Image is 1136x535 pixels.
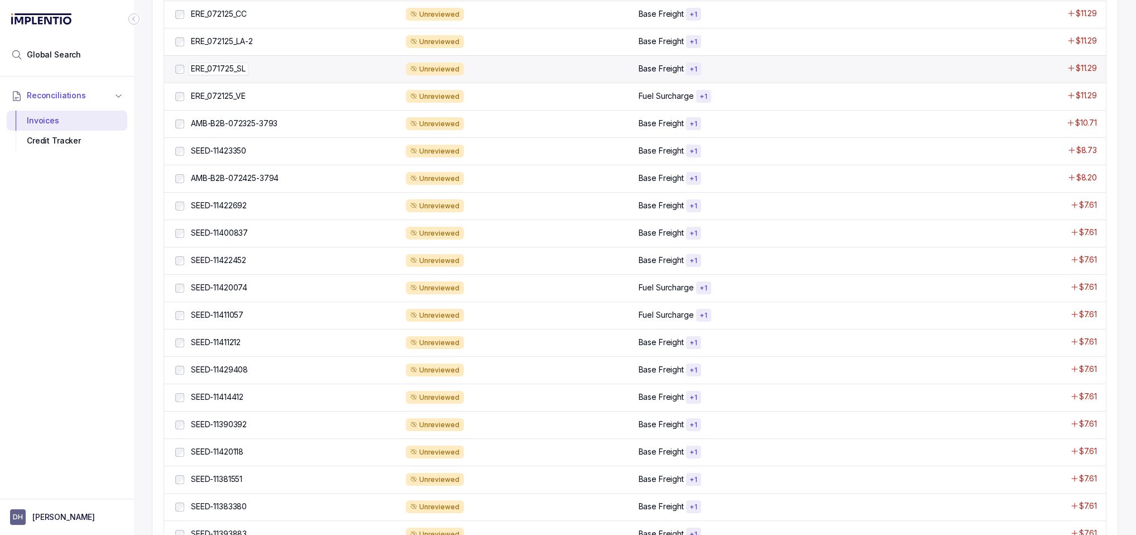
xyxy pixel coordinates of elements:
[639,118,684,129] p: Base Freight
[1075,117,1097,128] p: $10.71
[406,8,464,21] div: Unreviewed
[175,448,184,457] input: checkbox-checkbox
[1079,199,1097,211] p: $7.61
[175,421,184,429] input: checkbox-checkbox
[639,419,684,430] p: Base Freight
[406,145,464,158] div: Unreviewed
[639,309,694,321] p: Fuel Surcharge
[639,145,684,156] p: Base Freight
[191,419,247,430] p: SEED-11390392
[191,309,243,321] p: SEED-11411057
[7,83,127,108] button: Reconciliations
[191,200,247,211] p: SEED-11422692
[191,173,279,184] p: AMB-B2B-072425-3794
[1079,418,1097,429] p: $7.61
[1076,90,1097,101] p: $11.29
[175,338,184,347] input: checkbox-checkbox
[1076,63,1097,74] p: $11.29
[191,8,247,20] p: ERE_072125_CC
[689,10,698,19] p: + 1
[191,36,253,47] p: ERE_072125_LA-2
[191,255,246,266] p: SEED-11422452
[1079,336,1097,347] p: $7.61
[1079,227,1097,238] p: $7.61
[406,254,464,267] div: Unreviewed
[175,311,184,320] input: checkbox-checkbox
[1076,145,1097,156] p: $8.73
[1076,8,1097,19] p: $11.29
[191,337,241,348] p: SEED-11411212
[689,174,698,183] p: + 1
[406,90,464,103] div: Unreviewed
[639,90,694,102] p: Fuel Surcharge
[7,108,127,154] div: Reconciliations
[175,393,184,402] input: checkbox-checkbox
[175,229,184,238] input: checkbox-checkbox
[32,512,95,523] p: [PERSON_NAME]
[639,446,684,457] p: Base Freight
[689,448,698,457] p: + 1
[175,65,184,74] input: checkbox-checkbox
[639,173,684,184] p: Base Freight
[639,63,684,74] p: Base Freight
[406,446,464,459] div: Unreviewed
[639,8,684,20] p: Base Freight
[1079,364,1097,375] p: $7.61
[175,147,184,156] input: checkbox-checkbox
[689,338,698,347] p: + 1
[689,202,698,211] p: + 1
[406,35,464,49] div: Unreviewed
[639,474,684,485] p: Base Freight
[191,118,277,129] p: AMB-B2B-072325-3793
[689,65,698,74] p: + 1
[699,284,708,293] p: + 1
[1076,35,1097,46] p: $11.29
[406,281,464,295] div: Unreviewed
[406,418,464,432] div: Unreviewed
[127,12,141,26] div: Collapse Icon
[689,366,698,375] p: + 1
[406,309,464,322] div: Unreviewed
[191,145,246,156] p: SEED-11423350
[191,364,248,375] p: SEED-11429408
[1079,500,1097,512] p: $7.61
[639,337,684,348] p: Base Freight
[1079,254,1097,265] p: $7.61
[406,391,464,404] div: Unreviewed
[406,364,464,377] div: Unreviewed
[1079,281,1097,293] p: $7.61
[689,393,698,402] p: + 1
[175,284,184,293] input: checkbox-checkbox
[175,366,184,375] input: checkbox-checkbox
[191,446,243,457] p: SEED-11420118
[689,256,698,265] p: + 1
[639,282,694,293] p: Fuel Surcharge
[175,256,184,265] input: checkbox-checkbox
[689,475,698,484] p: + 1
[175,10,184,19] input: checkbox-checkbox
[699,311,708,320] p: + 1
[1079,446,1097,457] p: $7.61
[175,202,184,211] input: checkbox-checkbox
[639,391,684,403] p: Base Freight
[191,282,247,293] p: SEED-11420074
[175,503,184,512] input: checkbox-checkbox
[27,49,81,60] span: Global Search
[191,501,247,512] p: SEED-11383380
[406,336,464,350] div: Unreviewed
[1079,391,1097,402] p: $7.61
[406,63,464,76] div: Unreviewed
[406,227,464,240] div: Unreviewed
[639,36,684,47] p: Base Freight
[16,131,118,151] div: Credit Tracker
[175,37,184,46] input: checkbox-checkbox
[191,474,242,485] p: SEED-11381551
[16,111,118,131] div: Invoices
[639,501,684,512] p: Base Freight
[406,117,464,131] div: Unreviewed
[191,391,243,403] p: SEED-11414412
[1079,473,1097,484] p: $7.61
[639,227,684,238] p: Base Freight
[191,90,246,102] p: ERE_072125_VE
[10,509,26,525] span: User initials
